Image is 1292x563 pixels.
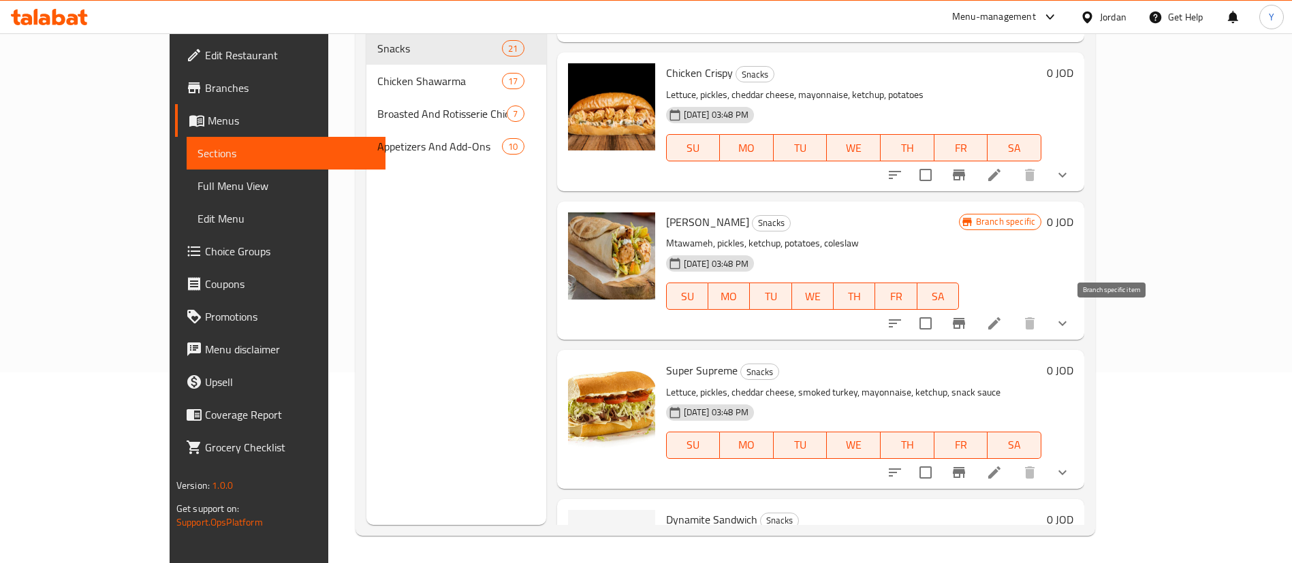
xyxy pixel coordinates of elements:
[834,283,875,310] button: TH
[666,86,1042,103] p: Lettuce, pickles, cheddar cheese, mayonnaise, ketchup, potatoes
[827,134,881,161] button: WE
[725,435,768,455] span: MO
[1047,212,1073,231] h6: 0 JOD
[205,243,375,259] span: Choice Groups
[366,130,546,163] div: Appetizers And Add-Ons10
[666,63,733,83] span: Chicken Crispy
[176,500,239,517] span: Get support on:
[377,138,502,155] span: Appetizers And Add-Ons
[198,145,375,161] span: Sections
[952,9,1036,25] div: Menu-management
[993,138,1036,158] span: SA
[839,287,870,306] span: TH
[720,134,774,161] button: MO
[175,431,385,464] a: Grocery Checklist
[934,134,988,161] button: FR
[708,283,750,310] button: MO
[827,432,881,459] button: WE
[175,268,385,300] a: Coupons
[753,215,790,231] span: Snacks
[832,138,875,158] span: WE
[187,137,385,170] a: Sections
[755,287,786,306] span: TU
[879,307,911,340] button: sort-choices
[917,283,959,310] button: SA
[736,66,774,82] div: Snacks
[792,283,834,310] button: WE
[666,384,1042,401] p: Lettuce, pickles, cheddar cheese, smoked turkey, mayonnaise, ketchup, snack sauce
[886,435,929,455] span: TH
[774,432,828,459] button: TU
[934,432,988,459] button: FR
[175,39,385,71] a: Edit Restaurant
[502,40,524,57] div: items
[943,307,975,340] button: Branch-specific-item
[205,80,375,96] span: Branches
[666,212,749,232] span: [PERSON_NAME]
[1054,167,1071,183] svg: Show Choices
[678,108,754,121] span: [DATE] 03:48 PM
[1269,10,1274,25] span: Y
[507,108,523,120] span: 7
[568,63,655,150] img: Chicken Crispy
[366,65,546,97] div: Chicken Shawarma17
[779,138,822,158] span: TU
[886,138,929,158] span: TH
[666,509,757,530] span: Dynamite Sandwich
[187,170,385,202] a: Full Menu View
[1046,307,1079,340] button: show more
[986,167,1003,183] a: Edit menu item
[175,366,385,398] a: Upsell
[208,112,375,129] span: Menus
[881,287,911,306] span: FR
[1046,159,1079,191] button: show more
[986,315,1003,332] a: Edit menu item
[911,309,940,338] span: Select to update
[986,464,1003,481] a: Edit menu item
[198,178,375,194] span: Full Menu View
[503,42,523,55] span: 21
[1013,159,1046,191] button: delete
[879,456,911,489] button: sort-choices
[175,300,385,333] a: Promotions
[205,439,375,455] span: Grocery Checklist
[993,435,1036,455] span: SA
[672,138,715,158] span: SU
[377,73,502,89] div: Chicken Shawarma
[879,159,911,191] button: sort-choices
[377,40,502,57] span: Snacks
[1013,456,1046,489] button: delete
[1046,456,1079,489] button: show more
[205,47,375,63] span: Edit Restaurant
[176,477,210,494] span: Version:
[1047,361,1073,380] h6: 0 JOD
[832,435,875,455] span: WE
[366,27,546,168] nav: Menu sections
[779,435,822,455] span: TU
[175,398,385,431] a: Coverage Report
[187,202,385,235] a: Edit Menu
[714,287,744,306] span: MO
[678,406,754,419] span: [DATE] 03:48 PM
[940,435,983,455] span: FR
[923,287,954,306] span: SA
[377,106,507,122] div: Broasted And Rotisserie Chicken
[568,212,655,300] img: Shish Tawook
[940,138,983,158] span: FR
[666,283,708,310] button: SU
[943,456,975,489] button: Branch-specific-item
[503,75,523,88] span: 17
[678,257,754,270] span: [DATE] 03:48 PM
[366,32,546,65] div: Snacks21
[175,71,385,104] a: Branches
[212,477,233,494] span: 1.0.0
[502,138,524,155] div: items
[175,235,385,268] a: Choice Groups
[988,134,1041,161] button: SA
[176,513,263,531] a: Support.OpsPlatform
[750,283,791,310] button: TU
[503,140,523,153] span: 10
[205,308,375,325] span: Promotions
